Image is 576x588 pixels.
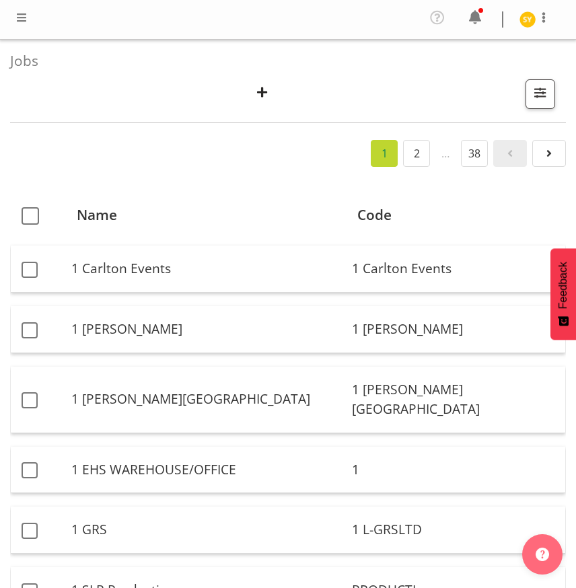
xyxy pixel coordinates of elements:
img: seon-young-belding8911.jpg [519,11,536,28]
h4: Jobs [10,53,555,69]
td: 1 [PERSON_NAME] [347,306,565,353]
td: 1 L-GRSLTD [347,507,565,554]
td: 1 [347,447,565,494]
td: 1 Carlton Events [66,246,347,293]
a: 38 [461,140,488,167]
span: Feedback [557,262,569,309]
a: 2 [403,140,430,167]
img: help-xxl-2.png [536,548,549,561]
button: Feedback - Show survey [550,248,576,340]
td: 1 GRS [66,507,347,554]
td: 1 [PERSON_NAME] [66,306,347,353]
td: 1 [PERSON_NAME][GEOGRAPHIC_DATA] [347,367,565,433]
button: Create New Job [248,79,277,109]
span: Name [77,205,117,225]
td: 1 Carlton Events [347,246,565,293]
td: 1 [PERSON_NAME][GEOGRAPHIC_DATA] [66,367,347,433]
span: Code [357,205,392,225]
td: 1 EHS WAREHOUSE/OFFICE [66,447,347,494]
button: Filter Jobs [526,79,555,109]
